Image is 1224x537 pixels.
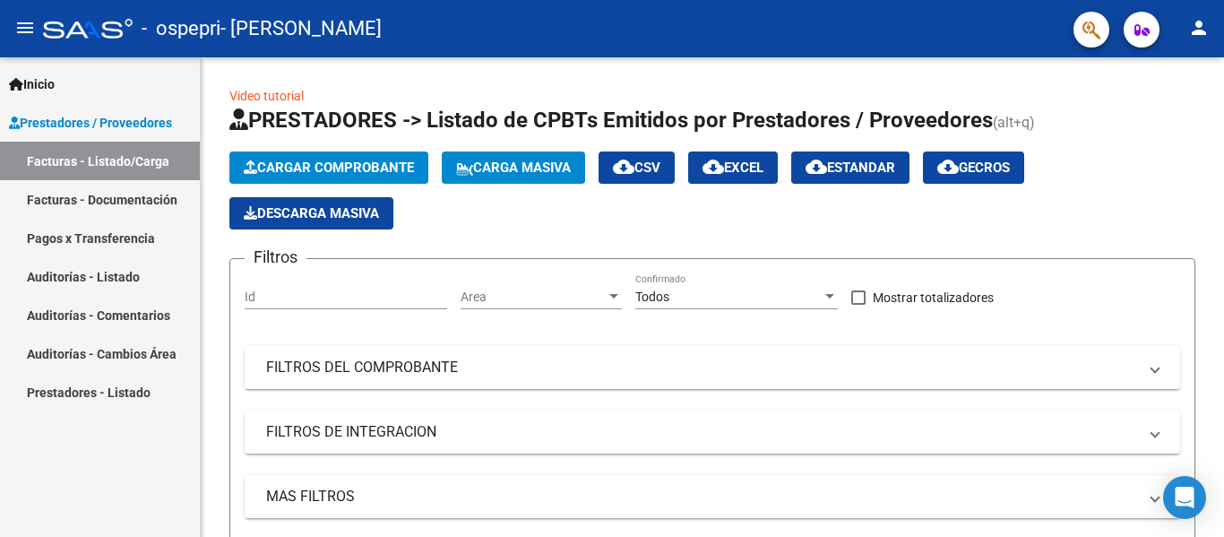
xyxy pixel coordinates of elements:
mat-panel-title: MAS FILTROS [266,487,1137,507]
a: Video tutorial [229,89,304,103]
div: Open Intercom Messenger [1163,476,1206,519]
mat-expansion-panel-header: FILTROS DE INTEGRACION [245,411,1180,454]
app-download-masive: Descarga masiva de comprobantes (adjuntos) [229,197,393,230]
button: Descarga Masiva [229,197,393,230]
button: Gecros [923,152,1024,184]
mat-panel-title: FILTROS DE INTEGRACION [266,422,1137,442]
mat-icon: menu [14,17,36,39]
span: Descarga Masiva [244,205,379,221]
span: EXCEL [703,160,763,176]
span: Estandar [806,160,895,176]
span: - ospepri [142,9,220,48]
mat-icon: cloud_download [937,156,959,178]
span: (alt+q) [993,114,1035,131]
span: Todos [635,290,669,304]
span: - [PERSON_NAME] [220,9,382,48]
mat-icon: person [1188,17,1210,39]
mat-expansion-panel-header: FILTROS DEL COMPROBANTE [245,346,1180,389]
span: PRESTADORES -> Listado de CPBTs Emitidos por Prestadores / Proveedores [229,108,993,133]
button: Cargar Comprobante [229,152,428,184]
mat-icon: cloud_download [806,156,827,178]
button: Estandar [791,152,909,184]
mat-icon: cloud_download [703,156,724,178]
span: Prestadores / Proveedores [9,113,172,133]
span: CSV [613,160,660,176]
span: Inicio [9,74,55,94]
span: Carga Masiva [456,160,571,176]
span: Area [461,290,606,305]
button: CSV [599,152,675,184]
button: Carga Masiva [442,152,585,184]
button: EXCEL [688,152,778,184]
mat-expansion-panel-header: MAS FILTROS [245,475,1180,518]
span: Mostrar totalizadores [873,287,994,308]
h3: Filtros [245,245,306,270]
mat-icon: cloud_download [613,156,634,178]
span: Gecros [937,160,1010,176]
mat-panel-title: FILTROS DEL COMPROBANTE [266,358,1137,377]
span: Cargar Comprobante [244,160,414,176]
